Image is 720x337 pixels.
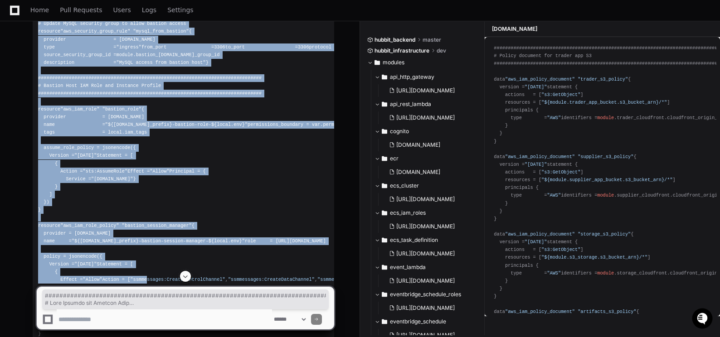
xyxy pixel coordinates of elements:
[60,106,99,112] span: "aws_iam_role"
[525,239,547,245] span: "[DATE]"
[691,307,715,332] iframe: Open customer support
[167,7,193,13] span: Settings
[385,220,472,233] button: [URL][DOMAIN_NAME]
[597,193,614,198] span: module
[375,36,415,43] span: hubbit_backend
[390,73,434,81] span: api_http_gateway
[390,101,431,108] span: api_rest_lambda
[547,270,561,276] span: "AWS"
[385,247,472,260] button: [URL][DOMAIN_NAME]
[383,59,404,66] span: modules
[375,97,478,111] button: api_rest_lambda
[437,47,446,54] span: dev
[541,177,673,183] span: "${module.supplier_app_bucket.s3_bucket_arn}/*"
[117,52,133,58] span: module
[31,77,115,84] div: We're available if you need us!
[390,209,426,217] span: ecs_iam_roles
[154,70,165,81] button: Start new chat
[505,231,575,237] span: "aws_iam_policy_document"
[105,122,248,127] span: "${[DOMAIN_NAME]_prefix}-bastion-role-${local.env}"
[60,223,119,228] span: "aws_iam_role_policy"
[525,162,547,167] span: "[DATE]"
[505,154,575,159] span: "aws_iam_policy_document"
[382,99,387,110] svg: Directory
[72,238,245,244] span: "${[DOMAIN_NAME]_prefix}-bastion-session-manager-${local.env}"
[74,261,97,267] span: "[DATE]"
[214,44,225,50] span: 3306
[90,95,110,102] span: Pylon
[102,106,141,112] span: "bastion_role"
[375,57,380,68] svg: Directory
[375,206,478,220] button: ecs_iam_roles
[385,166,472,178] button: [DOMAIN_NAME]
[423,36,441,43] span: master
[385,84,472,97] button: [URL][DOMAIN_NAME]
[505,77,575,82] span: "aws_iam_policy_document"
[541,92,580,97] span: "s3:GetObject"
[547,115,561,120] span: "AWS"
[390,236,438,244] span: ecs_task_definition
[492,25,537,33] span: [DOMAIN_NAME]
[597,270,614,276] span: module
[117,60,206,65] span: "MySQL access from bastion host"
[396,141,440,149] span: [DOMAIN_NAME]
[382,180,387,191] svg: Directory
[60,7,102,13] span: Pull Requests
[375,151,478,166] button: ecr
[375,124,478,139] button: cognito
[367,55,478,70] button: modules
[385,139,472,151] button: [DOMAIN_NAME]
[396,114,455,121] span: [URL][DOMAIN_NAME]
[74,153,97,158] span: "[DATE]"
[541,255,647,260] span: "${module.s3_storage.s3_bucket_arn}/*"
[390,182,419,189] span: ecs_cluster
[64,95,110,102] a: Powered byPylon
[9,67,25,84] img: 1736555170064-99ba0984-63c1-480f-8ee9-699278ef63ed
[390,128,409,135] span: cognito
[396,223,455,230] span: [URL][DOMAIN_NAME]
[45,292,326,307] span: ################################################################################ # Lore Ipsumdo s...
[122,223,192,228] span: "bastion_session_manager"
[375,70,478,84] button: api_http_gateway
[31,67,149,77] div: Start new chat
[396,87,455,94] span: [URL][DOMAIN_NAME]
[375,47,429,54] span: hubbit_infrastructure
[382,262,387,273] svg: Directory
[541,100,667,105] span: "${module.trader_app_bucket.s3_bucket_arn}/*"
[142,7,156,13] span: Logs
[382,72,387,82] svg: Directory
[578,154,633,159] span: "supplier_s3_policy"
[91,176,133,182] span: "[DOMAIN_NAME]"
[382,235,387,246] svg: Directory
[382,126,387,137] svg: Directory
[298,44,309,50] span: 3306
[541,169,580,175] span: "s3:GetObject"
[390,155,399,162] span: ecr
[150,168,169,174] span: "Allow"
[133,29,189,34] span: "mysql_from_bastion"
[83,168,128,174] span: "sts:AssumeRole"
[385,193,472,206] button: [URL][DOMAIN_NAME]
[375,233,478,247] button: ecs_task_definition
[117,44,141,50] span: "ingress"
[396,250,455,257] span: [URL][DOMAIN_NAME]
[113,7,131,13] span: Users
[396,168,440,176] span: [DOMAIN_NAME]
[578,77,628,82] span: "trader_s3_policy"
[382,207,387,218] svg: Directory
[30,7,49,13] span: Home
[375,260,478,274] button: event_lambda
[578,231,631,237] span: "storage_s3_policy"
[396,196,455,203] span: [URL][DOMAIN_NAME]
[597,115,614,120] span: module
[60,29,130,34] span: "aws_security_group_rule"
[375,178,478,193] button: ecs_cluster
[382,153,387,164] svg: Directory
[9,36,165,51] div: Welcome
[541,247,580,252] span: "s3:GetObject"
[385,111,472,124] button: [URL][DOMAIN_NAME]
[390,264,426,271] span: event_lambda
[547,193,561,198] span: "AWS"
[525,84,547,90] span: "[DATE]"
